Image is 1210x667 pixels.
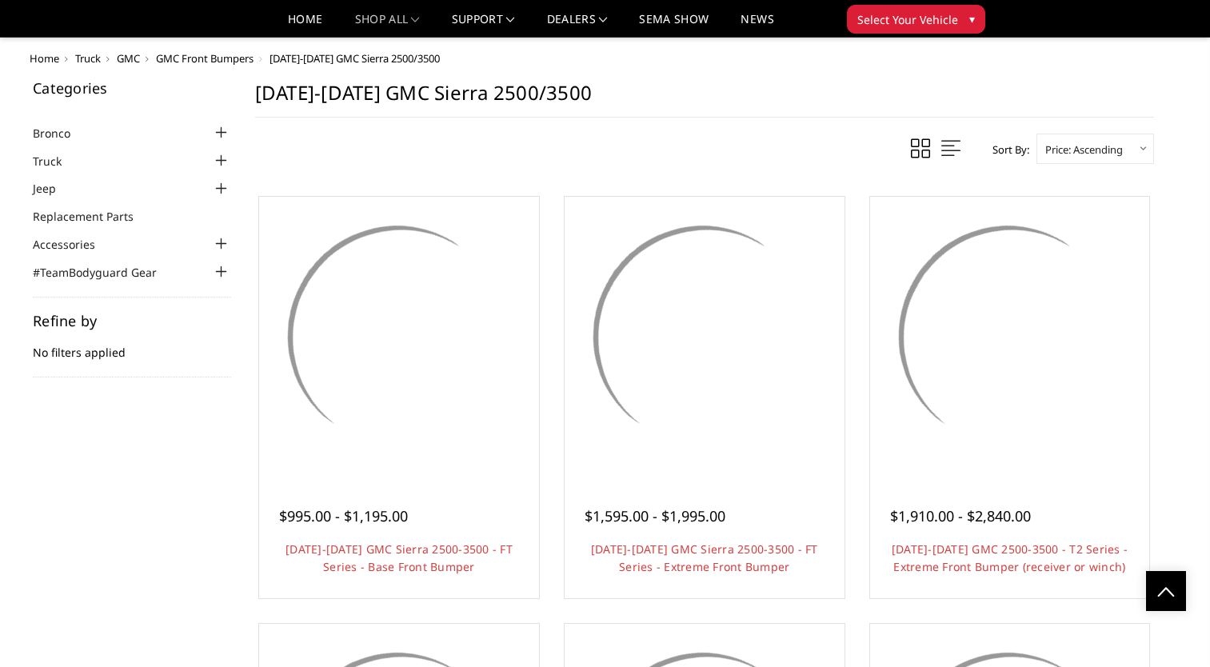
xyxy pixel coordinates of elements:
[585,506,725,525] span: $1,595.00 - $1,995.00
[33,81,231,95] h5: Categories
[847,5,985,34] button: Select Your Vehicle
[33,180,76,197] a: Jeep
[33,125,90,142] a: Bronco
[591,541,818,574] a: [DATE]-[DATE] GMC Sierra 2500-3500 - FT Series - Extreme Front Bumper
[547,14,608,37] a: Dealers
[263,201,535,473] a: 2020-2023 GMC Sierra 2500-3500 - FT Series - Base Front Bumper 2020-2023 GMC Sierra 2500-3500 - F...
[874,201,1146,473] a: 2020-2023 GMC 2500-3500 - T2 Series - Extreme Front Bumper (receiver or winch) 2020-2023 GMC 2500...
[355,14,420,37] a: shop all
[33,208,154,225] a: Replacement Parts
[569,201,841,473] a: 2020-2023 GMC Sierra 2500-3500 - FT Series - Extreme Front Bumper 2020-2023 GMC Sierra 2500-3500 ...
[288,14,322,37] a: Home
[279,506,408,525] span: $995.00 - $1,195.00
[969,10,975,27] span: ▾
[857,11,958,28] span: Select Your Vehicle
[33,153,82,170] a: Truck
[452,14,515,37] a: Support
[255,81,1154,118] h1: [DATE]-[DATE] GMC Sierra 2500/3500
[30,51,59,66] a: Home
[33,236,115,253] a: Accessories
[75,51,101,66] a: Truck
[156,51,254,66] a: GMC Front Bumpers
[639,14,709,37] a: SEMA Show
[117,51,140,66] a: GMC
[33,314,231,328] h5: Refine by
[984,138,1029,162] label: Sort By:
[890,506,1031,525] span: $1,910.00 - $2,840.00
[741,14,773,37] a: News
[270,51,440,66] span: [DATE]-[DATE] GMC Sierra 2500/3500
[33,264,177,281] a: #TeamBodyguard Gear
[33,314,231,377] div: No filters applied
[892,541,1128,574] a: [DATE]-[DATE] GMC 2500-3500 - T2 Series - Extreme Front Bumper (receiver or winch)
[1146,571,1186,611] a: Click to Top
[286,541,513,574] a: [DATE]-[DATE] GMC Sierra 2500-3500 - FT Series - Base Front Bumper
